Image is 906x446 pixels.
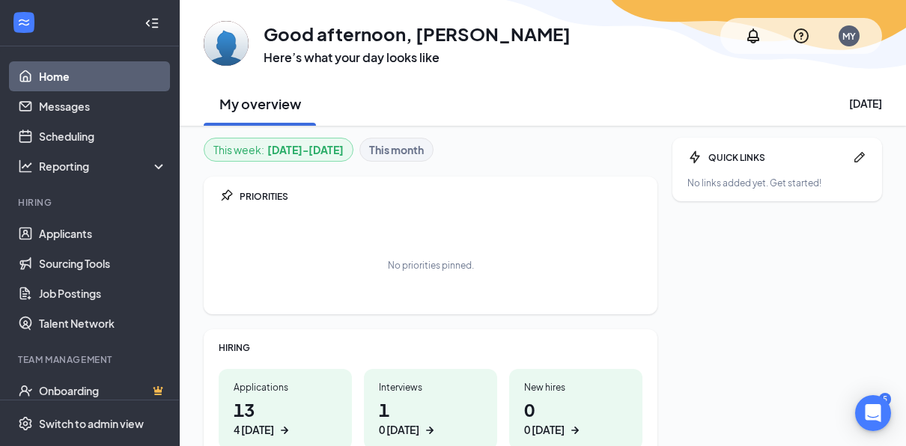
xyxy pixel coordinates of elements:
[849,96,882,111] div: [DATE]
[16,15,31,30] svg: WorkstreamLogo
[234,381,337,394] div: Applications
[234,397,337,438] h1: 13
[39,61,167,91] a: Home
[234,422,274,438] div: 4 [DATE]
[792,27,810,45] svg: QuestionInfo
[219,94,301,113] h2: My overview
[369,141,424,158] b: This month
[422,423,437,438] svg: ArrowRight
[277,423,292,438] svg: ArrowRight
[18,159,33,174] svg: Analysis
[39,376,167,406] a: OnboardingCrown
[39,248,167,278] a: Sourcing Tools
[524,397,627,438] h1: 0
[39,278,167,308] a: Job Postings
[18,353,164,366] div: Team Management
[39,308,167,338] a: Talent Network
[388,259,474,272] div: No priorities pinned.
[568,423,583,438] svg: ArrowRight
[379,422,419,438] div: 0 [DATE]
[855,395,891,431] div: Open Intercom Messenger
[379,381,482,394] div: Interviews
[18,416,33,431] svg: Settings
[852,150,867,165] svg: Pen
[18,196,164,209] div: Hiring
[219,189,234,204] svg: Pin
[687,177,867,189] div: No links added yet. Get started!
[267,141,344,158] b: [DATE] - [DATE]
[219,341,642,354] div: HIRING
[708,151,846,164] div: QUICK LINKS
[39,219,167,248] a: Applicants
[39,121,167,151] a: Scheduling
[264,21,571,46] h1: Good afternoon, [PERSON_NAME]
[379,397,482,438] h1: 1
[842,30,856,43] div: MY
[879,393,891,406] div: 5
[240,190,642,203] div: PRIORITIES
[145,16,159,31] svg: Collapse
[687,150,702,165] svg: Bolt
[524,381,627,394] div: New hires
[39,91,167,121] a: Messages
[39,159,168,174] div: Reporting
[524,422,565,438] div: 0 [DATE]
[213,141,344,158] div: This week :
[204,21,249,66] img: Mario Yanes
[39,416,144,431] div: Switch to admin view
[744,27,762,45] svg: Notifications
[264,49,571,66] h3: Here’s what your day looks like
